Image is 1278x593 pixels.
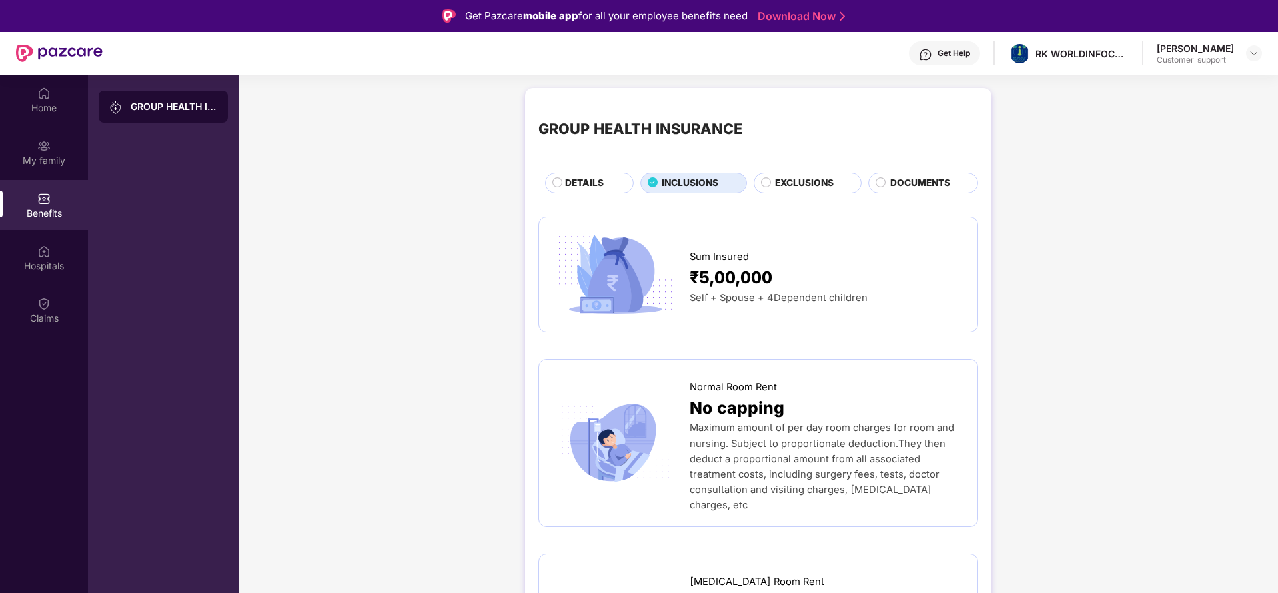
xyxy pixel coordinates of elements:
div: Customer_support [1157,55,1234,65]
span: Normal Room Rent [690,380,777,395]
span: ₹5,00,000 [690,265,772,291]
img: svg+xml;base64,PHN2ZyBpZD0iQmVuZWZpdHMiIHhtbG5zPSJodHRwOi8vd3d3LnczLm9yZy8yMDAwL3N2ZyIgd2lkdGg9Ij... [37,192,51,205]
div: Get Help [938,48,970,59]
img: svg+xml;base64,PHN2ZyB3aWR0aD0iMjAiIGhlaWdodD0iMjAiIHZpZXdCb3g9IjAgMCAyMCAyMCIgZmlsbD0ibm9uZSIgeG... [109,101,123,114]
img: icon [552,399,678,487]
img: Logo [442,9,456,23]
div: GROUP HEALTH INSURANCE [538,117,742,140]
div: GROUP HEALTH INSURANCE [131,100,217,113]
img: icon [552,231,678,318]
a: Download Now [758,9,841,23]
span: DETAILS [565,176,604,191]
span: EXCLUSIONS [775,176,834,191]
span: DOCUMENTS [890,176,950,191]
img: New Pazcare Logo [16,45,103,62]
span: No capping [690,395,784,421]
img: svg+xml;base64,PHN2ZyBpZD0iSG9zcGl0YWxzIiB4bWxucz0iaHR0cDovL3d3dy53My5vcmcvMjAwMC9zdmciIHdpZHRoPS... [37,245,51,258]
span: INCLUSIONS [662,176,718,191]
img: svg+xml;base64,PHN2ZyBpZD0iSG9tZSIgeG1sbnM9Imh0dHA6Ly93d3cudzMub3JnLzIwMDAvc3ZnIiB3aWR0aD0iMjAiIG... [37,87,51,100]
img: Stroke [840,9,845,23]
img: whatsapp%20image%202024-01-05%20at%2011.24.52%20am.jpeg [1010,44,1029,63]
img: svg+xml;base64,PHN2ZyBpZD0iSGVscC0zMngzMiIgeG1sbnM9Imh0dHA6Ly93d3cudzMub3JnLzIwMDAvc3ZnIiB3aWR0aD... [919,48,932,61]
div: [PERSON_NAME] [1157,42,1234,55]
strong: mobile app [523,9,578,22]
div: Get Pazcare for all your employee benefits need [465,8,748,24]
img: svg+xml;base64,PHN2ZyB3aWR0aD0iMjAiIGhlaWdodD0iMjAiIHZpZXdCb3g9IjAgMCAyMCAyMCIgZmlsbD0ibm9uZSIgeG... [37,139,51,153]
span: Sum Insured [690,249,749,265]
img: svg+xml;base64,PHN2ZyBpZD0iQ2xhaW0iIHhtbG5zPSJodHRwOi8vd3d3LnczLm9yZy8yMDAwL3N2ZyIgd2lkdGg9IjIwIi... [37,297,51,310]
div: RK WORLDINFOCOM PRIVATE LIMITED [1035,47,1129,60]
span: Self + Spouse + 4Dependent children [690,292,868,304]
img: svg+xml;base64,PHN2ZyBpZD0iRHJvcGRvd24tMzJ4MzIiIHhtbG5zPSJodHRwOi8vd3d3LnczLm9yZy8yMDAwL3N2ZyIgd2... [1249,48,1259,59]
span: Maximum amount of per day room charges for room and nursing. Subject to proportionate deduction.T... [690,422,954,510]
span: [MEDICAL_DATA] Room Rent [690,574,824,590]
